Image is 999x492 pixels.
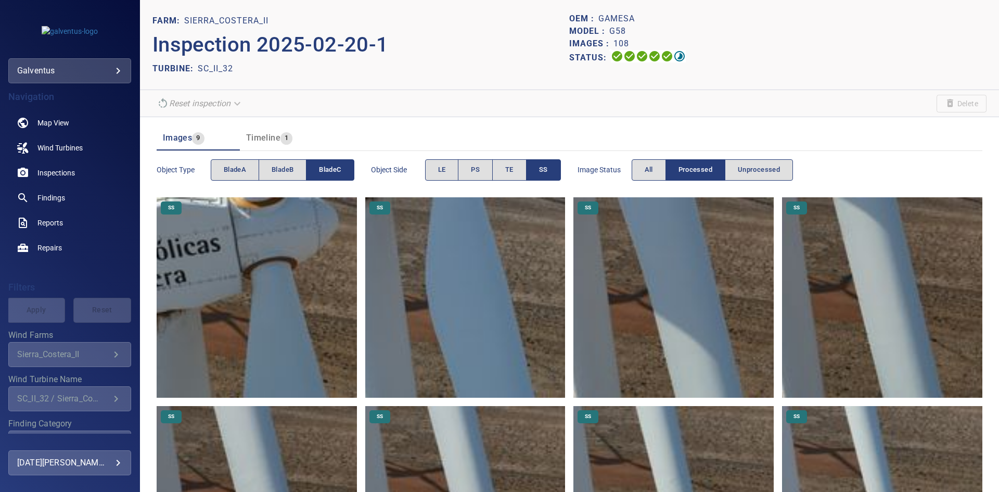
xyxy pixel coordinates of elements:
span: SS [370,204,389,211]
span: SS [162,204,181,211]
span: Processed [678,164,712,176]
svg: Matching 100% [661,50,673,62]
span: Timeline [246,133,280,143]
svg: Data Formatted 100% [623,50,636,62]
span: SS [162,413,181,420]
span: bladeC [319,164,341,176]
p: Status: [569,50,611,65]
span: All [645,164,653,176]
div: objectSide [425,159,561,181]
span: SS [787,204,806,211]
div: Finding Category [8,431,131,456]
div: SC_II_32 / Sierra_Costera_II [17,394,110,403]
h4: Filters [8,282,131,293]
span: Map View [37,118,69,128]
span: SS [579,204,597,211]
div: Wind Turbine Name [8,386,131,411]
img: galventus-logo [42,26,98,36]
p: Inspection 2025-02-20-1 [152,29,570,60]
div: imageStatus [632,159,793,181]
span: TE [505,164,514,176]
a: map noActive [8,110,131,135]
span: Reports [37,218,63,228]
h4: Navigation [8,92,131,102]
span: SS [579,413,597,420]
p: OEM : [569,12,598,25]
span: Inspections [37,168,75,178]
span: LE [438,164,446,176]
div: objectType [211,159,354,181]
label: Finding Category [8,420,131,428]
svg: Selecting 100% [636,50,648,62]
div: [DATE][PERSON_NAME] [17,455,122,471]
p: Model : [569,25,609,37]
span: SS [539,164,548,176]
svg: ML Processing 100% [648,50,661,62]
button: LE [425,159,459,181]
span: 1 [280,132,292,144]
p: Gamesa [598,12,635,25]
label: Wind Turbine Name [8,375,131,384]
span: bladeA [224,164,246,176]
a: repairs noActive [8,235,131,260]
span: Images [163,133,192,143]
span: 9 [192,132,204,144]
p: G58 [609,25,626,37]
a: findings noActive [8,185,131,210]
p: 108 [613,37,629,50]
p: TURBINE: [152,62,198,75]
span: bladeB [272,164,293,176]
span: SS [787,413,806,420]
button: PS [458,159,493,181]
button: TE [492,159,527,181]
button: Unprocessed [725,159,793,181]
span: Object type [157,165,211,175]
span: Findings [37,193,65,203]
div: galventus [8,58,131,83]
a: reports noActive [8,210,131,235]
span: Wind Turbines [37,143,83,153]
div: Sierra_Costera_II [17,349,110,359]
div: Wind Farms [8,342,131,367]
button: bladeA [211,159,259,181]
em: Reset inspection [169,98,230,108]
div: Unable to reset the inspection due to your user permissions [152,94,247,112]
span: Repairs [37,243,62,253]
a: inspections noActive [8,160,131,185]
p: SC_II_32 [198,62,233,75]
p: FARM: [152,15,184,27]
button: bladeC [306,159,354,181]
div: galventus [17,62,122,79]
svg: Classification 92% [673,50,686,62]
div: Reset inspection [152,94,247,112]
span: Object Side [371,165,425,175]
button: SS [526,159,561,181]
label: Wind Farms [8,331,131,339]
span: Unprocessed [738,164,780,176]
a: windturbines noActive [8,135,131,160]
span: SS [370,413,389,420]
svg: Uploading 100% [611,50,623,62]
p: Images : [569,37,613,50]
button: bladeB [259,159,306,181]
button: All [632,159,666,181]
button: Processed [665,159,725,181]
span: Unable to delete the inspection due to your user permissions [937,95,987,112]
p: Sierra_Costera_II [184,15,268,27]
span: Image Status [578,165,632,175]
span: PS [471,164,480,176]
